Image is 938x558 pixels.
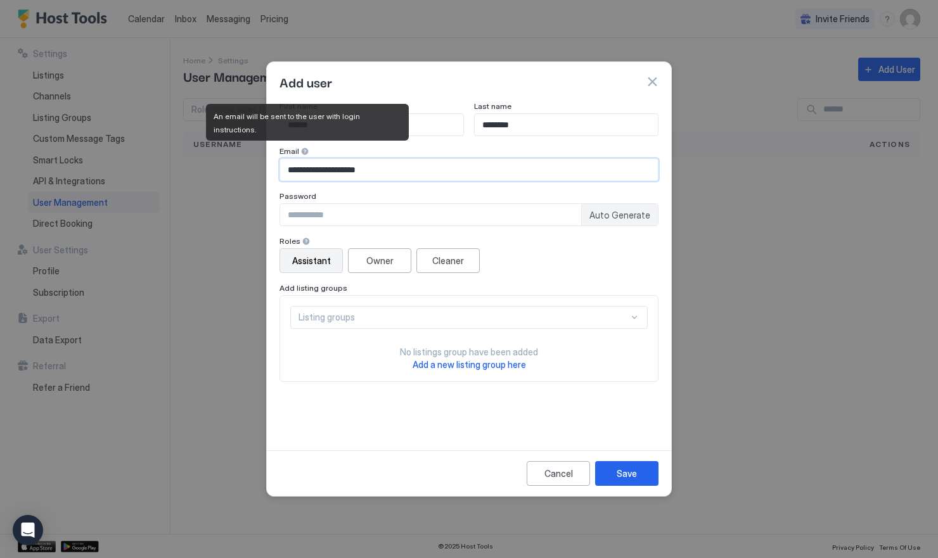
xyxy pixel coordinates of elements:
span: Add user [279,72,332,91]
div: Open Intercom Messenger [13,515,43,545]
input: Input Field [475,114,658,136]
div: Cleaner [432,254,464,267]
span: Add a new listing group here [413,359,526,370]
button: Owner [348,248,411,273]
span: An email will be sent to the user with login instructions. [214,111,362,134]
button: Cancel [527,461,590,486]
span: Roles [279,236,300,246]
div: Owner [366,254,394,267]
button: Save [595,461,659,486]
span: Email [279,146,299,156]
input: Input Field [280,204,581,225]
button: Cleaner [416,248,480,273]
span: No listings group have been added [400,346,538,358]
span: Last name [474,101,511,111]
div: Listing groups [299,312,629,323]
button: Assistant [279,248,343,273]
div: Assistant [292,254,331,267]
input: Input Field [280,159,658,181]
a: Add a new listing group here [413,358,526,371]
span: Add listing groups [279,283,347,293]
div: Cancel [544,467,573,480]
div: Save [617,467,637,480]
span: Auto Generate [589,210,650,221]
span: First name [279,101,318,111]
span: Password [279,191,316,201]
